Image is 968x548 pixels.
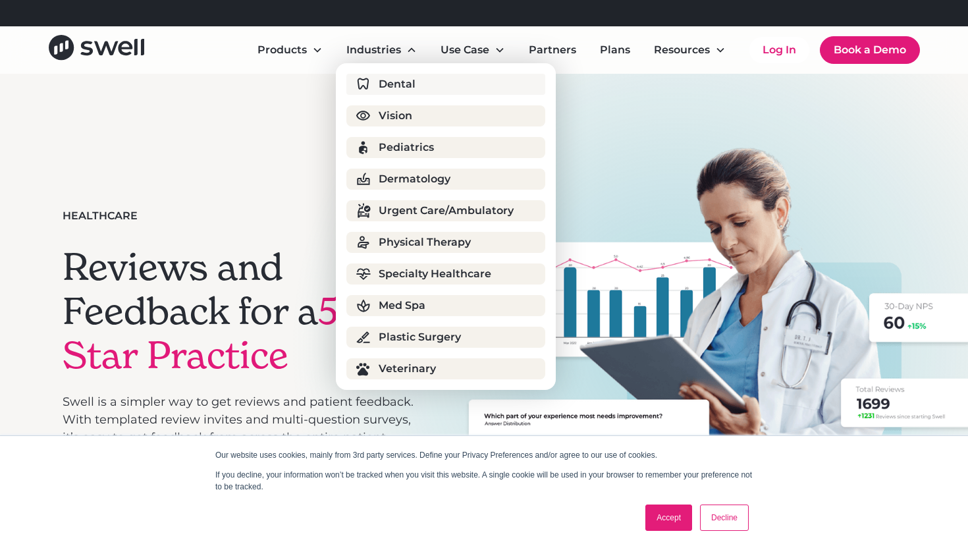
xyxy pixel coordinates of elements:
a: Dermatology [346,169,545,190]
h1: Reviews and Feedback for a [63,245,417,378]
a: Plans [589,37,641,63]
a: Decline [700,505,749,531]
div: Use Case [430,37,516,63]
div: Industries [346,42,401,58]
div: Industries [336,37,427,63]
p: Swell is a simpler way to get reviews and patient feedback. With templated review invites and mul... [63,393,417,464]
a: Urgent Care/Ambulatory [346,200,545,221]
div: Resources [654,42,710,58]
div: Physical Therapy [379,234,471,250]
a: Physical Therapy [346,232,545,253]
a: Log In [749,37,809,63]
a: Dental [346,74,545,95]
div: Vision [379,108,412,124]
div: Products [257,42,307,58]
a: Plastic Surgery [346,327,545,348]
p: Our website uses cookies, mainly from 3rd party services. Define your Privacy Preferences and/or ... [215,449,753,461]
div: Dermatology [379,171,450,187]
div: Urgent Care/Ambulatory [379,203,514,219]
div: Pediatrics [379,140,434,155]
p: If you decline, your information won’t be tracked when you visit this website. A single cookie wi... [215,469,753,493]
a: home [49,35,144,65]
div: Products [247,37,333,63]
span: 5-Star Practice [63,288,352,379]
div: Use Case [441,42,489,58]
a: Pediatrics [346,137,545,158]
div: Veterinary [379,361,436,377]
a: Med Spa [346,295,545,316]
a: Book a Demo [820,36,920,64]
div: Specialty Healthcare [379,266,491,282]
div: Healthcare [63,208,138,224]
a: Partners [518,37,587,63]
a: Specialty Healthcare [346,263,545,285]
div: Med Spa [379,298,425,314]
div: Plastic Surgery [379,329,461,345]
nav: Industries [336,63,556,390]
a: Vision [346,105,545,126]
a: Veterinary [346,358,545,379]
a: Accept [645,505,692,531]
div: Dental [379,76,416,92]
div: Resources [643,37,736,63]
